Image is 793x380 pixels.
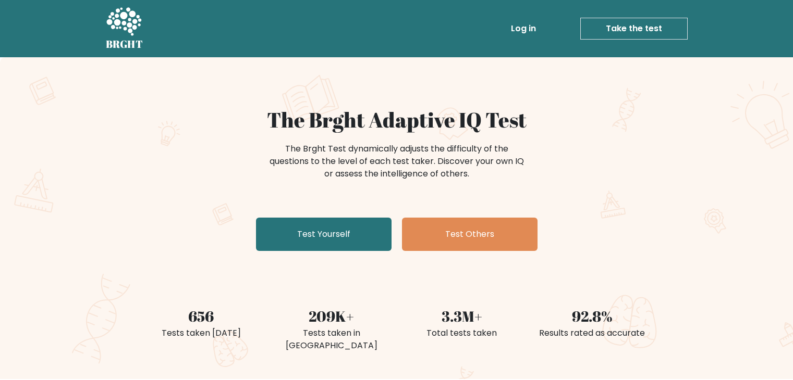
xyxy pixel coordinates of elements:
h1: The Brght Adaptive IQ Test [142,107,651,132]
div: The Brght Test dynamically adjusts the difficulty of the questions to the level of each test take... [266,143,527,180]
div: Total tests taken [403,327,521,339]
div: 92.8% [533,305,651,327]
a: Log in [507,18,540,39]
div: Tests taken [DATE] [142,327,260,339]
a: BRGHT [106,4,143,53]
div: Tests taken in [GEOGRAPHIC_DATA] [273,327,391,352]
a: Test Yourself [256,218,392,251]
a: Test Others [402,218,538,251]
a: Take the test [580,18,688,40]
h5: BRGHT [106,38,143,50]
div: Results rated as accurate [533,327,651,339]
div: 209K+ [273,305,391,327]
div: 656 [142,305,260,327]
div: 3.3M+ [403,305,521,327]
